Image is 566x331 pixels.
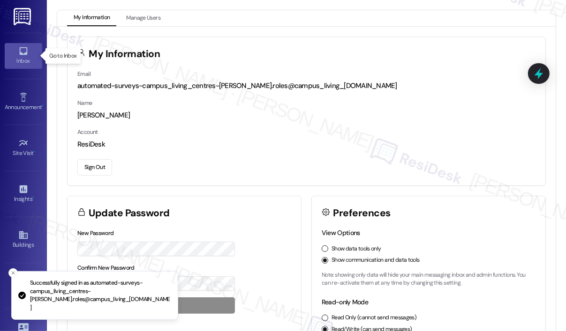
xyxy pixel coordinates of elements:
[322,271,536,287] p: Note: showing only data will hide your main messaging inbox and admin functions. You can re-activ...
[5,227,42,252] a: Buildings
[77,229,114,237] label: New Password
[332,256,420,265] label: Show communication and data tools
[77,140,536,149] div: ResiDesk
[77,159,112,176] button: Sign Out
[89,208,170,218] h3: Update Password
[30,279,170,312] p: Successfully signed in as automated-surveys-campus_living_centres-[PERSON_NAME].roles@campus_livi...
[5,181,42,206] a: Insights •
[333,208,391,218] h3: Preferences
[322,298,368,306] label: Read-only Mode
[5,273,42,299] a: Leads
[32,194,34,201] span: •
[332,314,416,322] label: Read Only (cannot send messages)
[5,43,42,68] a: Inbox
[8,268,18,278] button: Close toast
[42,103,43,109] span: •
[77,110,536,120] div: [PERSON_NAME]
[332,245,381,253] label: Show data tools only
[120,10,167,26] button: Manage Users
[5,135,42,161] a: Site Visit •
[49,52,76,60] p: Go to Inbox
[77,81,536,91] div: automated-surveys-campus_living_centres-[PERSON_NAME].roles@campus_living_[DOMAIN_NAME]
[322,228,360,237] label: View Options
[77,128,98,136] label: Account
[77,70,91,78] label: Email
[89,49,160,59] h3: My Information
[34,148,35,155] span: •
[14,8,33,25] img: ResiDesk Logo
[67,10,116,26] button: My Information
[77,99,92,107] label: Name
